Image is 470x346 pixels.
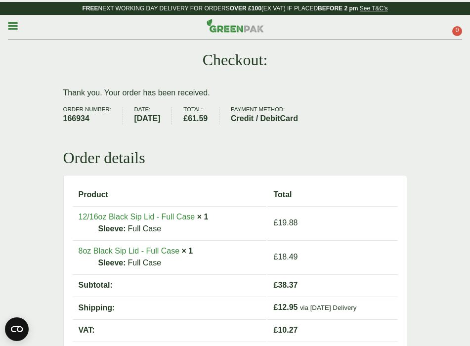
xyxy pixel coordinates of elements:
[134,113,160,125] strong: [DATE]
[134,107,172,124] li: Date:
[98,257,126,269] strong: Sleeve:
[73,184,267,205] th: Product
[197,213,209,221] strong: × 1
[231,113,298,125] strong: Credit / DebitCard
[73,319,267,341] th: VAT:
[183,114,208,123] bdi: 61.59
[273,326,298,334] span: 10.27
[82,5,98,12] strong: FREE
[183,107,219,124] li: Total:
[360,5,388,12] a: See T&C's
[63,107,123,124] li: Order number:
[207,19,264,33] img: GreenPak Supplies
[300,304,357,311] small: via [DATE] Delivery
[63,87,407,99] p: Thank you. Your order has been received.
[273,281,298,289] span: 38.37
[230,5,261,12] strong: OVER £100
[273,218,278,227] span: £
[5,317,29,341] button: Open CMP widget
[273,253,298,261] bdi: 18.49
[452,26,462,36] span: 0
[79,247,180,255] a: 8oz Black Sip Lid - Full Case
[98,223,126,235] strong: Sleeve:
[273,281,278,289] span: £
[273,326,278,334] span: £
[231,107,309,124] li: Payment method:
[267,184,397,205] th: Total
[79,213,195,221] a: 12/16oz Black Sip Lid - Full Case
[73,274,267,296] th: Subtotal:
[98,257,261,269] p: Full Case
[63,148,407,167] h2: Order details
[73,297,267,318] th: Shipping:
[318,5,358,12] strong: BEFORE 2 pm
[203,50,268,69] h1: Checkout:
[273,303,278,311] span: £
[181,247,193,255] strong: × 1
[273,218,298,227] bdi: 19.88
[63,113,111,125] strong: 166934
[98,223,261,235] p: Full Case
[183,114,188,123] span: £
[273,253,278,261] span: £
[273,303,298,311] span: 12.95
